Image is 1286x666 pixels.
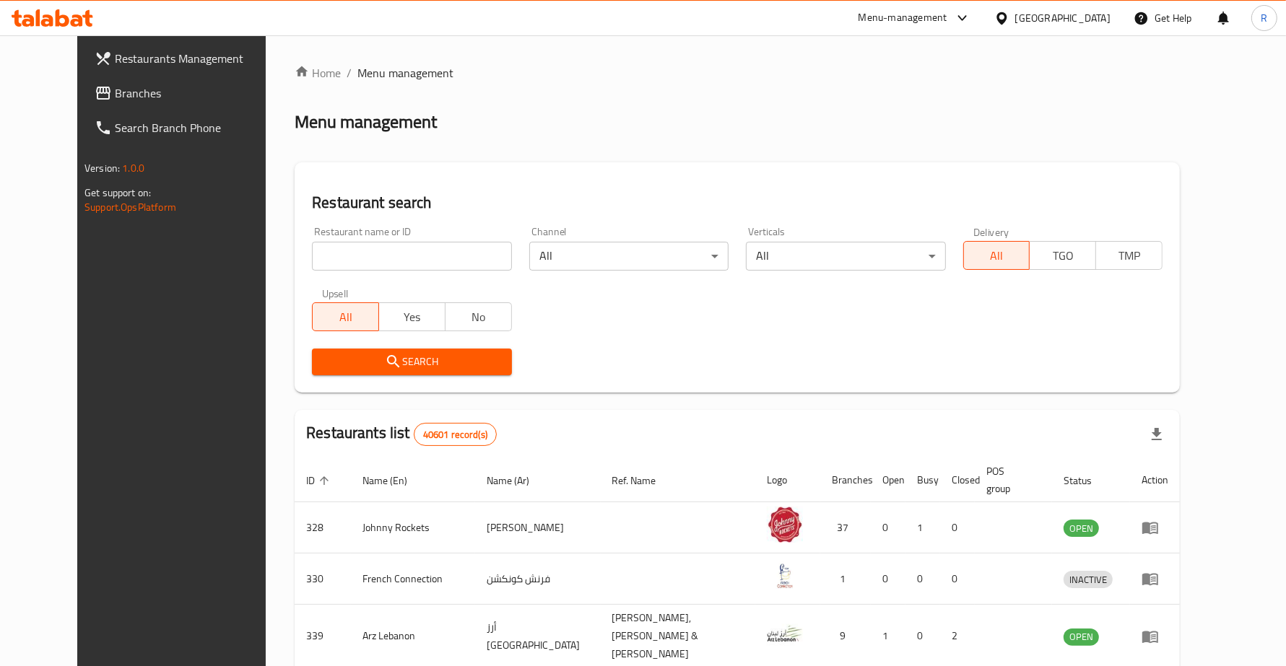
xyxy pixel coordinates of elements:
img: French Connection [767,558,803,594]
span: No [451,307,506,328]
h2: Restaurants list [306,422,497,446]
td: فرنش كونكشن [475,553,601,605]
button: TGO [1029,241,1096,270]
div: Export file [1139,417,1174,452]
td: 330 [295,553,351,605]
button: No [445,302,512,331]
div: All [746,242,945,271]
div: Menu-management [859,9,947,27]
td: 328 [295,502,351,553]
span: OPEN [1064,520,1099,537]
a: Branches [83,76,292,110]
label: Delivery [973,227,1009,237]
span: Yes [385,307,440,328]
td: 0 [871,553,905,605]
nav: breadcrumb [295,64,1180,82]
td: 0 [905,553,940,605]
span: OPEN [1064,628,1099,645]
span: Name (Ar) [487,472,548,489]
span: Name (En) [362,472,426,489]
span: Ref. Name [612,472,675,489]
span: TGO [1035,245,1090,266]
span: Search Branch Phone [115,119,280,136]
button: Yes [378,302,446,331]
span: Branches [115,84,280,102]
h2: Menu management [295,110,437,133]
img: Johnny Rockets [767,507,803,543]
span: Get support on: [84,183,151,202]
button: All [312,302,379,331]
span: All [970,245,1025,266]
th: Branches [820,458,871,502]
span: 40601 record(s) [414,428,496,442]
td: 0 [871,502,905,553]
img: Arz Lebanon [767,615,803,652]
td: 37 [820,502,871,553]
div: All [529,242,729,271]
td: 0 [940,553,975,605]
div: OPEN [1064,520,1099,537]
a: Support.OpsPlatform [84,198,176,216]
div: Menu [1142,519,1168,536]
button: TMP [1095,241,1163,270]
span: All [318,307,373,328]
li: / [347,64,352,82]
span: Restaurants Management [115,50,280,67]
th: Closed [940,458,975,502]
td: 0 [940,502,975,553]
div: Menu [1142,570,1168,587]
button: All [963,241,1030,270]
button: Search [312,349,511,375]
a: Search Branch Phone [83,110,292,145]
td: [PERSON_NAME] [475,502,601,553]
span: Search [323,353,500,371]
span: Status [1064,472,1111,489]
span: INACTIVE [1064,571,1113,588]
th: Busy [905,458,940,502]
h2: Restaurant search [312,192,1163,214]
th: Action [1130,458,1180,502]
span: TMP [1102,245,1157,266]
td: 1 [820,553,871,605]
input: Search for restaurant name or ID.. [312,242,511,271]
th: Open [871,458,905,502]
span: ID [306,472,334,489]
div: [GEOGRAPHIC_DATA] [1015,10,1111,26]
div: Menu [1142,628,1168,645]
th: Logo [755,458,820,502]
span: 1.0.0 [122,159,144,178]
span: Version: [84,159,120,178]
label: Upsell [322,288,349,298]
span: R [1261,10,1267,26]
span: Menu management [357,64,453,82]
div: OPEN [1064,628,1099,646]
a: Restaurants Management [83,41,292,76]
td: French Connection [351,553,475,605]
a: Home [295,64,341,82]
td: 1 [905,502,940,553]
div: INACTIVE [1064,571,1113,588]
span: POS group [986,463,1035,497]
td: Johnny Rockets [351,502,475,553]
div: Total records count [414,423,497,446]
